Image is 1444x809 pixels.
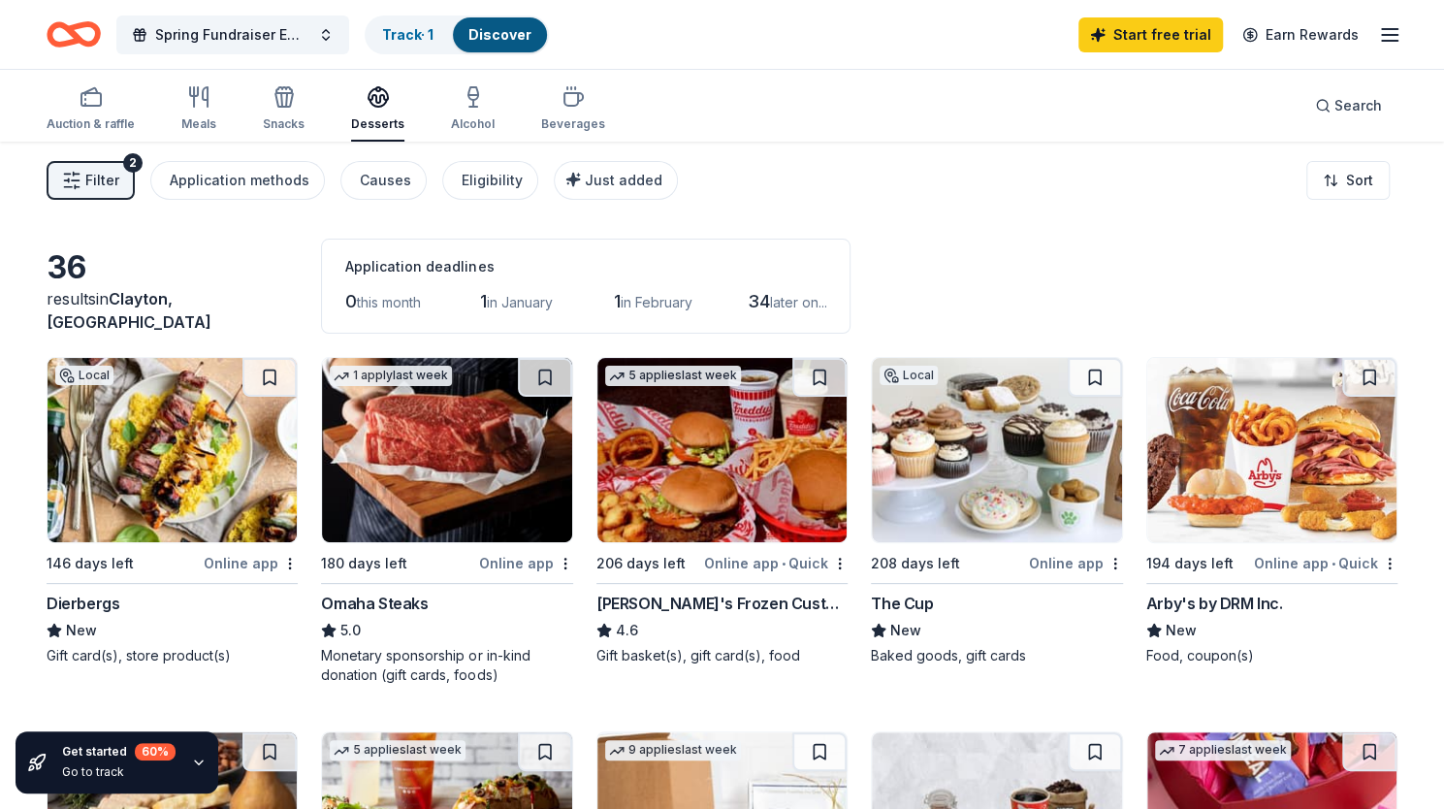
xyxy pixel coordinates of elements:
div: Online app [1029,551,1123,575]
a: Image for Omaha Steaks 1 applylast week180 days leftOnline appOmaha Steaks5.0Monetary sponsorship... [321,357,572,685]
div: Online app Quick [704,551,848,575]
img: Image for Dierbergs [48,358,297,542]
div: Gift basket(s), gift card(s), food [596,646,848,665]
div: Causes [360,169,411,192]
div: 208 days left [871,552,960,575]
div: 9 applies last week [605,740,741,760]
div: Application methods [170,169,309,192]
div: 2 [123,153,143,173]
a: Image for DierbergsLocal146 days leftOnline appDierbergsNewGift card(s), store product(s) [47,357,298,665]
span: Sort [1346,169,1373,192]
div: Eligibility [462,169,523,192]
span: Just added [585,172,662,188]
span: 1 [479,291,486,311]
div: Arby's by DRM Inc. [1146,592,1283,615]
div: 60 % [135,743,176,760]
span: 0 [345,291,357,311]
span: • [1332,556,1335,571]
div: 146 days left [47,552,134,575]
button: Filter2 [47,161,135,200]
button: Application methods [150,161,325,200]
div: Beverages [541,116,605,132]
div: Baked goods, gift cards [871,646,1122,665]
button: Beverages [541,78,605,142]
span: in [47,289,211,332]
div: Online app Quick [1254,551,1397,575]
div: Get started [62,743,176,760]
div: Alcohol [451,116,495,132]
button: Meals [181,78,216,142]
div: Dierbergs [47,592,119,615]
button: Snacks [263,78,305,142]
div: Gift card(s), store product(s) [47,646,298,665]
span: Clayton, [GEOGRAPHIC_DATA] [47,289,211,332]
div: 5 applies last week [605,366,741,386]
img: Image for Omaha Steaks [322,358,571,542]
div: Omaha Steaks [321,592,428,615]
button: Alcohol [451,78,495,142]
a: Start free trial [1078,17,1223,52]
div: [PERSON_NAME]'s Frozen Custard & Steakburgers [596,592,848,615]
img: Image for Arby's by DRM Inc. [1147,358,1396,542]
div: Snacks [263,116,305,132]
a: Discover [468,26,531,43]
span: New [66,619,97,642]
button: Auction & raffle [47,78,135,142]
span: Filter [85,169,119,192]
a: Home [47,12,101,57]
div: Go to track [62,764,176,780]
div: Meals [181,116,216,132]
div: 7 applies last week [1155,740,1291,760]
div: 1 apply last week [330,366,452,386]
button: Track· 1Discover [365,16,549,54]
span: in January [486,294,552,310]
span: this month [357,294,421,310]
button: Search [1300,86,1397,125]
div: results [47,287,298,334]
div: Local [55,366,113,385]
button: Eligibility [442,161,538,200]
div: 36 [47,248,298,287]
button: Spring Fundraiser Emerald Ball Hibernians [116,16,349,54]
a: Image for The CupLocal208 days leftOnline appThe CupNewBaked goods, gift cards [871,357,1122,665]
button: Causes [340,161,427,200]
a: Track· 1 [382,26,433,43]
span: Spring Fundraiser Emerald Ball Hibernians [155,23,310,47]
span: 5.0 [340,619,361,642]
a: Earn Rewards [1231,17,1370,52]
span: 34 [747,291,769,311]
div: Auction & raffle [47,116,135,132]
div: 194 days left [1146,552,1234,575]
span: later on... [769,294,826,310]
div: 5 applies last week [330,740,465,760]
div: Application deadlines [345,255,826,278]
span: 1 [613,291,620,311]
img: Image for Freddy's Frozen Custard & Steakburgers [597,358,847,542]
span: New [890,619,921,642]
div: The Cup [871,592,933,615]
span: 4.6 [616,619,638,642]
a: Image for Freddy's Frozen Custard & Steakburgers5 applieslast week206 days leftOnline app•Quick[P... [596,357,848,665]
button: Just added [554,161,678,200]
button: Sort [1306,161,1390,200]
div: Food, coupon(s) [1146,646,1397,665]
div: Desserts [351,116,404,132]
span: Search [1334,94,1382,117]
button: Desserts [351,78,404,142]
div: Monetary sponsorship or in-kind donation (gift cards, foods) [321,646,572,685]
a: Image for Arby's by DRM Inc.194 days leftOnline app•QuickArby's by DRM Inc.NewFood, coupon(s) [1146,357,1397,665]
span: New [1166,619,1197,642]
img: Image for The Cup [872,358,1121,542]
div: 206 days left [596,552,686,575]
span: • [782,556,786,571]
div: Local [880,366,938,385]
div: Online app [204,551,298,575]
div: 180 days left [321,552,407,575]
span: in February [620,294,691,310]
div: Online app [479,551,573,575]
